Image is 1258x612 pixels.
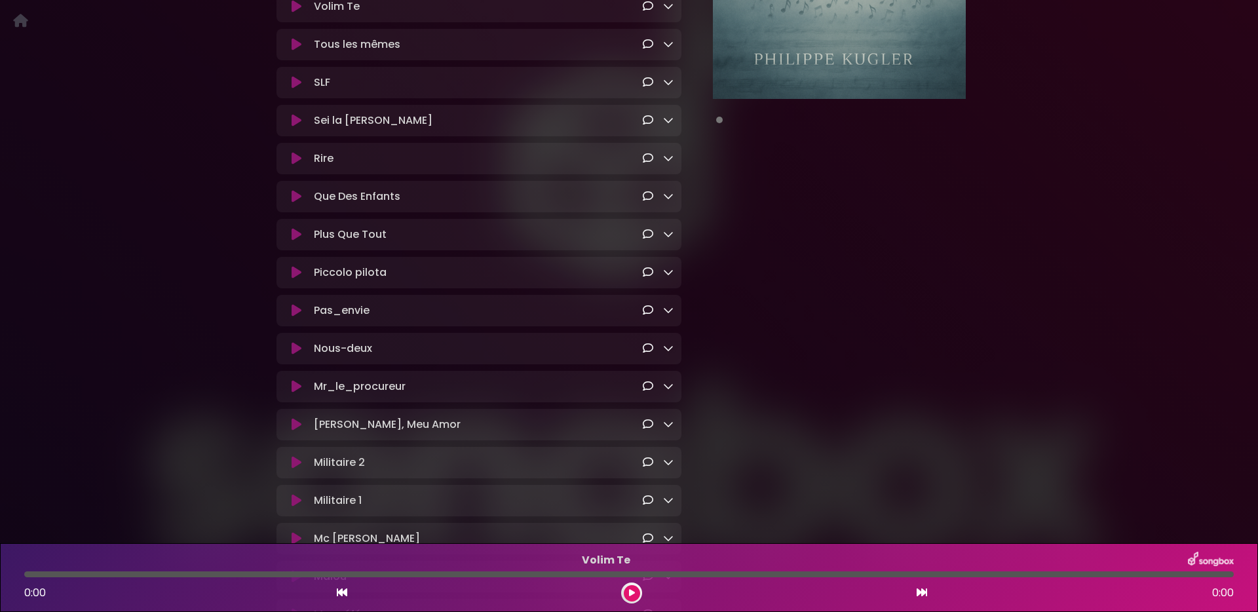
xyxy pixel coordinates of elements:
[24,552,1188,568] p: Volim Te
[1188,552,1234,569] img: songbox-logo-white.png
[314,303,642,318] p: Pas_envie
[314,455,642,470] p: Militaire 2
[1212,585,1234,601] span: 0:00
[314,417,642,432] p: [PERSON_NAME], Meu Amor
[314,151,642,166] p: Rire
[24,585,46,600] span: 0:00
[314,265,642,280] p: Piccolo pilota
[314,227,642,242] p: Plus Que Tout
[314,113,642,128] p: Sei la [PERSON_NAME]
[314,37,642,52] p: Tous les mêmes
[314,493,642,508] p: Militaire 1
[314,531,642,546] p: Mc [PERSON_NAME]
[314,379,642,394] p: Mr_le_procureur
[314,341,642,356] p: Nous-deux
[314,75,642,90] p: SLF
[314,189,642,204] p: Que Des Enfants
